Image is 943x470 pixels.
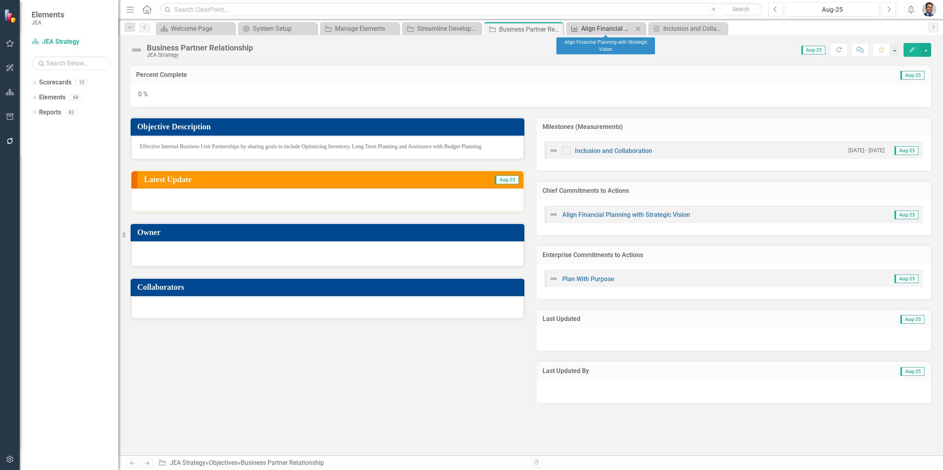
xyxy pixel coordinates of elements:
h3: Objective Description [137,122,520,131]
input: Search Below... [32,56,110,70]
a: Align Financial Planning with Strategic Vision [568,24,633,34]
a: Streamline Development Workflows [404,24,479,34]
small: JEA [32,19,64,26]
a: Elements [39,93,65,102]
span: Aug-25 [900,315,924,324]
div: Business Partner Relationship [147,43,253,52]
a: Reports [39,108,61,117]
h3: Last Updated [543,315,774,323]
div: 83 [65,109,78,116]
span: Search [732,6,749,12]
a: Welcome Page [158,24,233,34]
button: Search [721,4,760,15]
a: Plan With Purpose [562,275,614,283]
span: Aug-25 [894,211,919,219]
h3: Chief Commitments to Actions [543,187,925,194]
img: Not Defined [130,44,143,56]
a: Objectives [209,459,238,466]
div: Align Financial Planning with Strategic Vision [581,24,633,34]
a: Align Financial Planning with Strategic Vision [562,211,690,218]
img: Not Defined [549,274,558,283]
h3: Last Updated By [543,367,792,375]
img: ClearPoint Strategy [4,9,18,22]
div: Inclusion and Collaboration [663,24,725,34]
div: Aug-25 [788,5,877,15]
div: Streamline Development Workflows [417,24,479,34]
img: Not Defined [549,146,558,155]
div: 10 [75,79,88,86]
div: Align Financial Planning with Strategic Vision [556,37,655,54]
div: JEA Strategy [147,52,253,58]
a: Inclusion and Collaboration [650,24,725,34]
div: Business Partner Relationship [241,459,324,466]
button: Aug-25 [785,2,879,17]
a: JEA Strategy [170,459,206,466]
h3: Owner [137,228,520,237]
span: Aug-25 [900,367,924,376]
a: JEA Strategy [32,37,110,47]
a: Scorecards [39,78,71,87]
a: Inclusion and Collaboration [575,147,652,155]
span: Aug-25 [894,146,919,155]
h3: Enterprise Commitments to Actions [543,252,925,259]
span: Aug-25 [495,175,519,184]
h3: Collaborators [137,283,520,291]
div: Business Partner Relationship [499,24,561,34]
div: 0 % [130,84,931,107]
span: Effective Internal Business Unit Partnerships by sharing goals to include Optimizing Inventory, L... [140,144,483,149]
div: Manage Elements [335,24,397,34]
img: Not Defined [549,210,558,219]
span: Elements [32,10,64,19]
div: 68 [69,94,82,101]
span: Aug-25 [894,274,919,283]
span: Aug-25 [900,71,924,80]
input: Search ClearPoint... [160,3,762,17]
div: System Setup [253,24,315,34]
small: [DATE] - [DATE] [848,147,885,154]
span: Aug-25 [801,46,825,54]
div: Welcome Page [171,24,233,34]
h3: Latest Update [144,175,391,184]
div: » » [158,459,525,468]
a: Manage Elements [322,24,397,34]
img: Christopher Barrett [922,2,936,17]
h3: Milestones (Measurements) [543,123,925,131]
h3: Percent Complete [136,71,666,78]
a: System Setup [240,24,315,34]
